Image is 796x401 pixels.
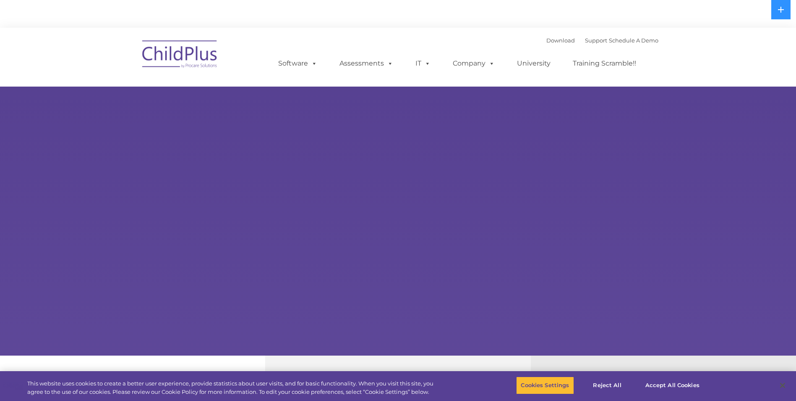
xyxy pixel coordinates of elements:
[546,37,658,44] font: |
[773,376,792,395] button: Close
[509,55,559,72] a: University
[581,377,634,394] button: Reject All
[444,55,503,72] a: Company
[516,377,574,394] button: Cookies Settings
[641,377,704,394] button: Accept All Cookies
[138,34,222,77] img: ChildPlus by Procare Solutions
[546,37,575,44] a: Download
[564,55,645,72] a: Training Scramble!!
[407,55,439,72] a: IT
[609,37,658,44] a: Schedule A Demo
[331,55,402,72] a: Assessments
[585,37,607,44] a: Support
[27,380,438,396] div: This website uses cookies to create a better user experience, provide statistics about user visit...
[270,55,326,72] a: Software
